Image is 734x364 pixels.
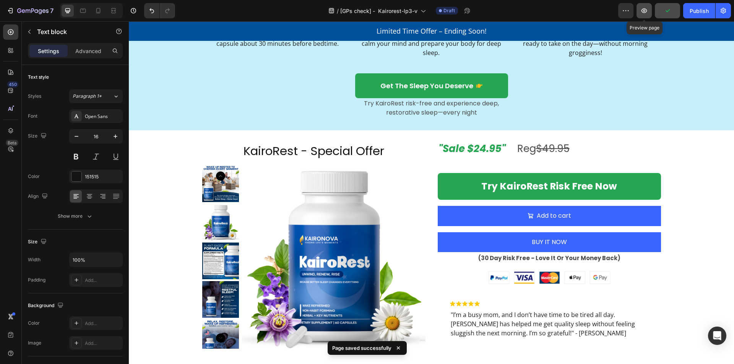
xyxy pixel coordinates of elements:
[408,189,442,200] div: Add to cart
[85,173,121,180] div: 151515
[310,120,377,134] strong: "Sale $24.95"
[309,184,532,205] button: Add to cart
[28,256,41,263] div: Width
[28,74,49,81] div: Text style
[28,173,40,180] div: Color
[50,6,54,15] p: 7
[322,289,519,316] p: "I’m a busy mom, and I don’t have time to be tired all day. [PERSON_NAME] has helped me get quali...
[28,320,40,327] div: Color
[144,3,175,18] div: Undo/Redo
[28,340,41,346] div: Image
[340,7,417,15] span: [GPs check] - Kairorest-lp3-v
[28,131,48,141] div: Size
[690,7,709,15] div: Publish
[75,47,101,55] p: Advanced
[337,7,339,15] span: /
[38,47,59,55] p: Settings
[28,277,45,283] div: Padding
[309,152,532,178] a: Try KairoRest Risk Free Now
[85,277,121,284] div: Add...
[7,81,18,87] div: 450
[6,140,18,146] div: Beta
[683,3,715,18] button: Publish
[252,60,344,69] p: get the sleep you deserve
[73,121,297,138] h1: KairoRest - Special Offer
[85,113,121,120] div: Open Sans
[87,150,96,159] button: Carousel Back Arrow
[227,78,378,96] p: Try KairoRest risk-free and experience deep, restorative sleep—every night
[388,120,446,134] span: Reg
[87,312,96,321] button: Carousel Next Arrow
[332,344,391,352] p: Page saved successfully
[309,211,532,231] button: BUY IT NOW
[28,301,65,311] div: Background
[129,21,734,364] iframe: To enrich screen reader interactions, please activate Accessibility in Grammarly extension settings
[407,120,441,134] s: $49.95
[58,212,93,220] div: Show more
[352,158,488,171] strong: Try KairoRest Risk Free Now
[28,113,37,120] div: Font
[28,237,48,247] div: Size
[28,209,123,223] button: Show more
[69,89,123,103] button: Paragraph 1*
[73,93,102,100] span: Paragraph 1*
[226,52,379,77] a: get the sleep you deserve
[3,3,57,18] button: 7
[403,215,438,226] div: BUY IT NOW
[443,7,455,14] span: Draft
[349,233,492,241] strong: (30 Day Risk Free - Love It Or Your Money Back)
[28,93,41,100] div: Styles
[359,250,482,263] img: gempages_551307613103457153-d935b04a-95a5-4489-b554-a5461f9fa245.png
[85,320,121,327] div: Add...
[37,27,102,36] p: Text block
[28,191,49,202] div: Align
[85,340,121,347] div: Add...
[70,253,122,267] input: Auto
[708,327,726,345] div: Open Intercom Messenger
